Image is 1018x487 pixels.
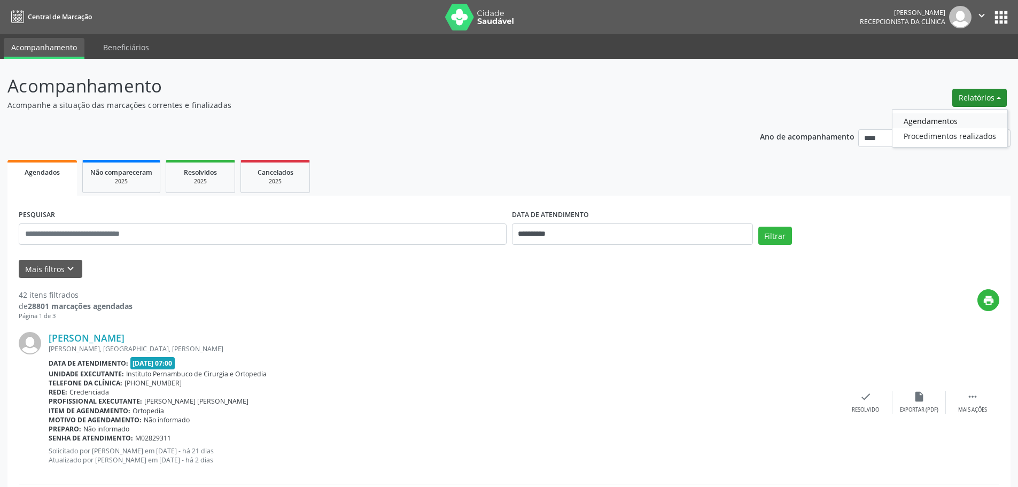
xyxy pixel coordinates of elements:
[135,434,171,443] span: M02829311
[49,344,839,353] div: [PERSON_NAME], [GEOGRAPHIC_DATA], [PERSON_NAME]
[949,6,972,28] img: img
[133,406,164,415] span: Ortopedia
[760,129,854,143] p: Ano de acompanhamento
[126,369,267,378] span: Instituto Pernambuco de Cirurgia e Ortopedia
[130,357,175,369] span: [DATE] 07:00
[49,397,142,406] b: Profissional executante:
[49,378,122,388] b: Telefone da clínica:
[49,388,67,397] b: Rede:
[83,424,129,434] span: Não informado
[900,406,938,414] div: Exportar (PDF)
[852,406,879,414] div: Resolvido
[860,17,945,26] span: Recepcionista da clínica
[96,38,157,57] a: Beneficiários
[49,332,125,344] a: [PERSON_NAME]
[952,89,1007,107] button: Relatórios
[972,6,992,28] button: 
[19,289,133,300] div: 42 itens filtrados
[958,406,987,414] div: Mais ações
[992,8,1011,27] button: apps
[977,289,999,311] button: print
[28,12,92,21] span: Central de Marcação
[28,301,133,311] strong: 28801 marcações agendadas
[248,177,302,185] div: 2025
[49,434,133,443] b: Senha de atendimento:
[19,332,41,354] img: img
[49,446,839,465] p: Solicitado por [PERSON_NAME] em [DATE] - há 21 dias Atualizado por [PERSON_NAME] em [DATE] - há 2...
[90,177,152,185] div: 2025
[90,168,152,177] span: Não compareceram
[258,168,293,177] span: Cancelados
[976,10,988,21] i: 
[19,260,82,279] button: Mais filtroskeyboard_arrow_down
[7,8,92,26] a: Central de Marcação
[892,113,1007,128] a: Agendamentos
[19,312,133,321] div: Página 1 de 3
[65,263,76,275] i: keyboard_arrow_down
[892,128,1007,143] a: Procedimentos realizados
[892,109,1008,148] ul: Relatórios
[758,227,792,245] button: Filtrar
[174,177,227,185] div: 2025
[19,300,133,312] div: de
[69,388,109,397] span: Credenciada
[7,99,710,111] p: Acompanhe a situação das marcações correntes e finalizadas
[860,8,945,17] div: [PERSON_NAME]
[184,168,217,177] span: Resolvidos
[49,406,130,415] b: Item de agendamento:
[913,391,925,403] i: insert_drive_file
[19,207,55,223] label: PESQUISAR
[512,207,589,223] label: DATA DE ATENDIMENTO
[983,295,994,306] i: print
[49,369,124,378] b: Unidade executante:
[4,38,84,59] a: Acompanhamento
[144,397,248,406] span: [PERSON_NAME] [PERSON_NAME]
[49,415,142,424] b: Motivo de agendamento:
[125,378,182,388] span: [PHONE_NUMBER]
[144,415,190,424] span: Não informado
[967,391,978,403] i: 
[49,359,128,368] b: Data de atendimento:
[25,168,60,177] span: Agendados
[49,424,81,434] b: Preparo:
[7,73,710,99] p: Acompanhamento
[860,391,872,403] i: check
